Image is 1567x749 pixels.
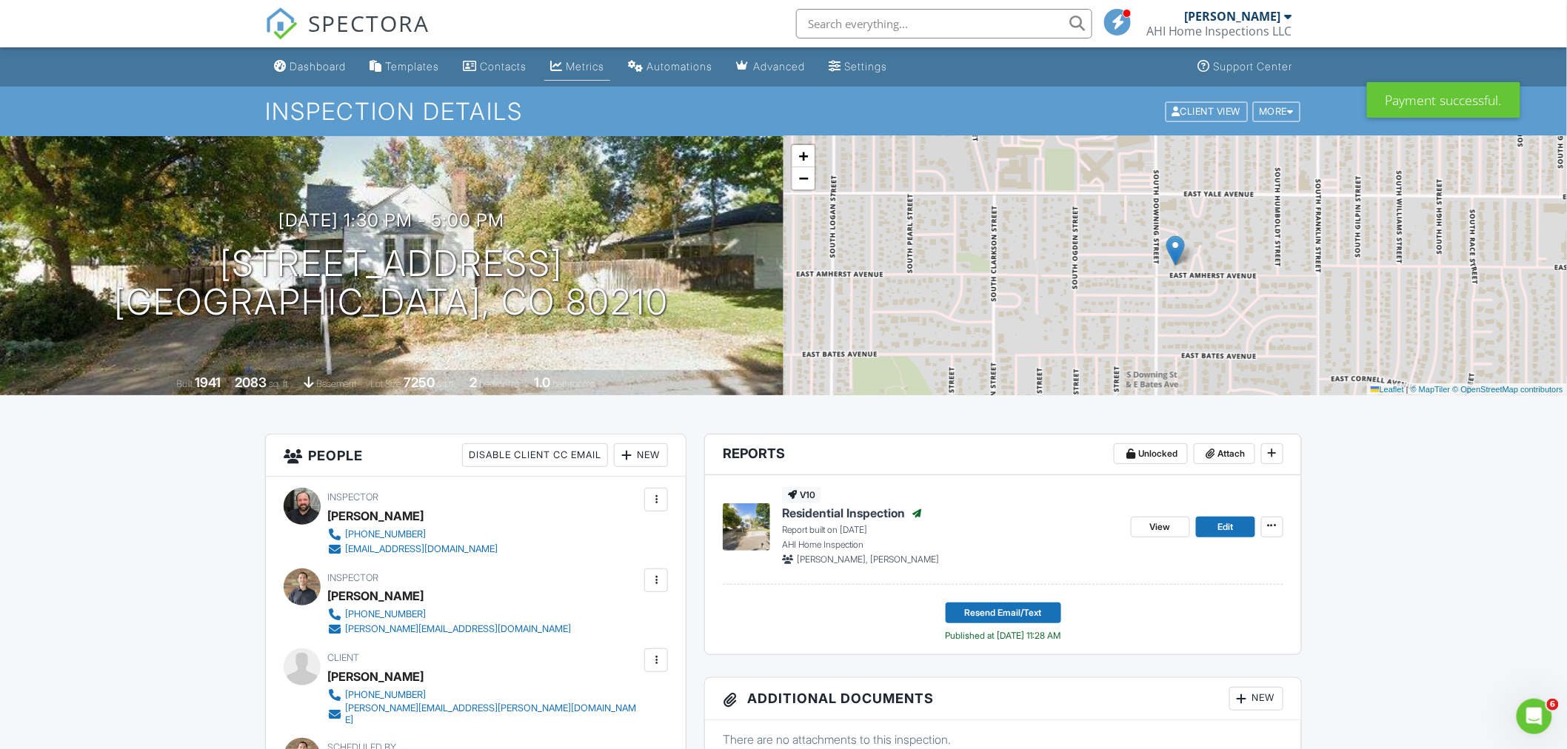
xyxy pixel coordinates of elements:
[622,53,718,81] a: Automations (Basic)
[385,60,439,73] div: Templates
[345,543,498,555] div: [EMAIL_ADDRESS][DOMAIN_NAME]
[1185,9,1281,24] div: [PERSON_NAME]
[705,678,1301,720] h3: Additional Documents
[457,53,532,81] a: Contacts
[730,53,811,81] a: Advanced
[327,702,641,726] a: [PERSON_NAME][EMAIL_ADDRESS][PERSON_NAME][DOMAIN_NAME]
[327,527,498,542] a: [PHONE_NUMBER]
[614,443,668,467] div: New
[196,374,221,390] div: 1941
[1517,699,1552,734] iframe: Intercom live chat
[1453,385,1563,394] a: © OpenStreetMap contributors
[177,378,193,389] span: Built
[327,652,359,663] span: Client
[290,60,346,73] div: Dashboard
[345,623,571,635] div: [PERSON_NAME][EMAIL_ADDRESS][DOMAIN_NAME]
[345,528,426,540] div: [PHONE_NUMBER]
[327,665,424,688] div: [PERSON_NAME]
[1367,82,1520,118] div: Payment successful.
[345,608,426,620] div: [PHONE_NUMBER]
[1192,53,1299,81] a: Support Center
[364,53,445,81] a: Templates
[345,689,426,701] div: [PHONE_NUMBER]
[327,542,498,557] a: [EMAIL_ADDRESS][DOMAIN_NAME]
[799,147,809,165] span: +
[844,60,887,73] div: Settings
[566,60,604,73] div: Metrics
[270,378,290,389] span: sq. ft.
[792,167,815,189] a: Zoom out
[235,374,267,390] div: 2083
[1166,101,1248,121] div: Client View
[1253,101,1301,121] div: More
[327,607,571,622] a: [PHONE_NUMBER]
[327,585,424,607] div: [PERSON_NAME]
[404,374,435,390] div: 7250
[1166,235,1185,266] img: Marker
[327,572,378,583] span: Inspector
[470,374,478,390] div: 2
[1406,385,1409,394] span: |
[371,378,402,389] span: Lot Size
[265,7,298,40] img: The Best Home Inspection Software - Spectora
[1229,687,1283,711] div: New
[327,622,571,637] a: [PERSON_NAME][EMAIL_ADDRESS][DOMAIN_NAME]
[317,378,357,389] span: basement
[1164,105,1252,116] a: Client View
[327,505,424,527] div: [PERSON_NAME]
[544,53,610,81] a: Metrics
[792,145,815,167] a: Zoom in
[646,60,712,73] div: Automations
[1547,699,1559,711] span: 6
[268,53,352,81] a: Dashboard
[799,169,809,187] span: −
[266,434,686,477] h3: People
[480,60,527,73] div: Contacts
[265,20,430,51] a: SPECTORA
[753,60,805,73] div: Advanced
[279,210,505,230] h3: [DATE] 1:30 pm - 5:00 pm
[796,9,1092,38] input: Search everything...
[823,53,893,81] a: Settings
[1411,385,1451,394] a: © MapTiler
[1371,385,1404,394] a: Leaflet
[1214,60,1293,73] div: Support Center
[265,98,1302,124] h1: Inspection Details
[723,731,1283,748] p: There are no attachments to this inspection.
[438,378,456,389] span: sq.ft.
[327,491,378,503] span: Inspector
[462,443,608,467] div: Disable Client CC Email
[115,244,669,323] h1: [STREET_ADDRESS] [GEOGRAPHIC_DATA], CO 80210
[553,378,595,389] span: bathrooms
[535,374,551,390] div: 1.0
[308,7,430,38] span: SPECTORA
[327,688,641,702] a: [PHONE_NUMBER]
[345,702,641,726] div: [PERSON_NAME][EMAIL_ADDRESS][PERSON_NAME][DOMAIN_NAME]
[480,378,521,389] span: bedrooms
[1146,24,1292,38] div: AHI Home Inspections LLC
